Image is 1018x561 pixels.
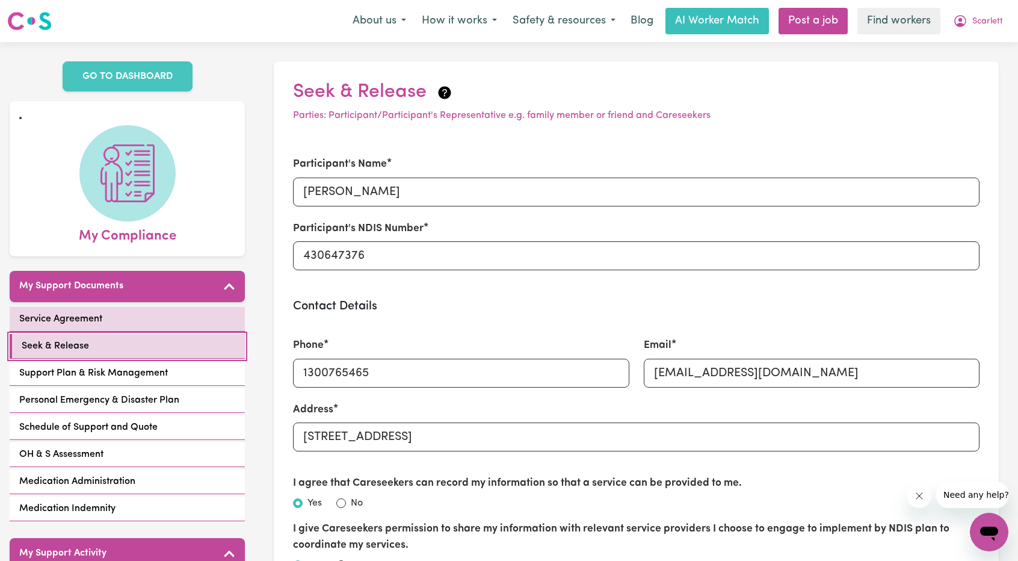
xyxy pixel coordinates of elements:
[665,8,769,34] a: AI Worker Match
[19,393,179,408] span: Personal Emergency & Disaster Plan
[19,420,158,435] span: Schedule of Support and Quote
[293,476,742,491] label: I agree that Careseekers can record my information so that a service can be provided to me.
[19,125,235,247] a: My Compliance
[907,484,931,508] iframe: Close message
[945,8,1011,34] button: My Account
[414,8,505,34] button: How it works
[63,61,193,91] a: GO TO DASHBOARD
[22,339,89,353] span: Seek & Release
[857,8,940,34] a: Find workers
[19,280,123,292] h5: My Support Documents
[505,8,623,34] button: Safety & resources
[10,334,245,359] a: Seek & Release
[7,10,52,32] img: Careseekers logo
[19,474,135,489] span: Medication Administration
[345,8,414,34] button: About us
[293,402,333,418] label: Address
[10,307,245,332] a: Service Agreement
[972,15,1003,28] span: Scarlett
[307,496,322,510] label: Yes
[79,222,176,247] span: My Compliance
[10,388,245,413] a: Personal Emergency & Disaster Plan
[7,7,52,35] a: Careseekers logo
[936,482,1008,508] iframe: Message from company
[19,447,103,462] span: OH & S Assessment
[19,501,116,516] span: Medication Indemnity
[10,497,245,521] a: Medication Indemnity
[293,338,324,353] label: Phone
[623,8,661,34] a: Blog
[293,221,424,237] label: Participant's NDIS Number
[10,442,245,467] a: OH & S Assessment
[293,521,979,553] label: I give Careseekers permission to share my information with relevant service providers I choose to...
[644,338,671,353] label: Email
[779,8,848,34] a: Post a job
[10,361,245,386] a: Support Plan & Risk Management
[970,513,1008,551] iframe: Button to launch messaging window
[19,312,102,326] span: Service Agreement
[351,496,363,510] label: No
[293,299,979,314] h3: Contact Details
[10,470,245,494] a: Medication Administration
[10,271,245,302] button: My Support Documents
[19,366,168,380] span: Support Plan & Risk Management
[7,8,73,18] span: Need any help?
[293,81,979,104] h2: Seek & Release
[19,548,106,559] h5: My Support Activity
[293,157,387,172] label: Participant's Name
[293,108,979,123] p: Parties: Participant/Participant's Representative e.g. family member or friend and Careseekers
[10,415,245,440] a: Schedule of Support and Quote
